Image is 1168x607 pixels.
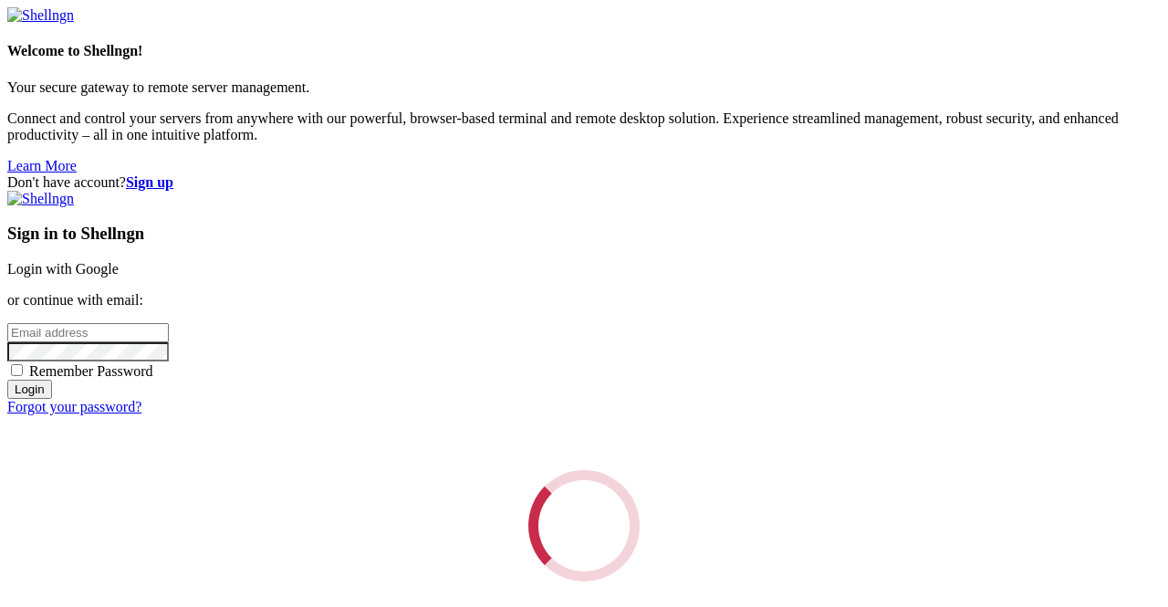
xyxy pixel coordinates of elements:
input: Login [7,380,52,399]
img: Shellngn [7,7,74,24]
p: Your secure gateway to remote server management. [7,79,1161,96]
a: Forgot your password? [7,399,141,414]
h3: Sign in to Shellngn [7,224,1161,244]
p: or continue with email: [7,292,1161,309]
div: Loading... [506,448,662,603]
a: Learn More [7,158,77,173]
a: Login with Google [7,261,119,277]
input: Email address [7,323,169,342]
span: Remember Password [29,363,153,379]
h4: Welcome to Shellngn! [7,43,1161,59]
img: Shellngn [7,191,74,207]
p: Connect and control your servers from anywhere with our powerful, browser-based terminal and remo... [7,110,1161,143]
input: Remember Password [11,364,23,376]
a: Sign up [126,174,173,190]
div: Don't have account? [7,174,1161,191]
